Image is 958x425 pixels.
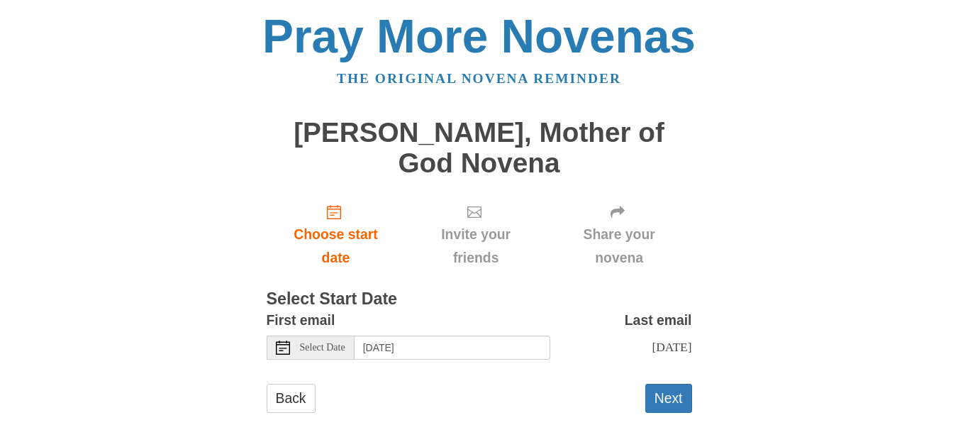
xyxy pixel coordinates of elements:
span: Select Date [300,343,345,353]
a: Back [267,384,316,413]
h1: [PERSON_NAME], Mother of God Novena [267,118,692,178]
a: Choose start date [267,192,406,277]
span: Share your novena [561,223,678,270]
label: First email [267,309,335,332]
a: The original novena reminder [337,71,621,86]
div: Click "Next" to confirm your start date first. [405,192,546,277]
span: Choose start date [281,223,391,270]
label: Last email [625,309,692,332]
h3: Select Start Date [267,290,692,309]
button: Next [645,384,692,413]
a: Pray More Novenas [262,10,696,62]
span: Invite your friends [419,223,532,270]
div: Click "Next" to confirm your start date first. [547,192,692,277]
span: [DATE] [652,340,691,354]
